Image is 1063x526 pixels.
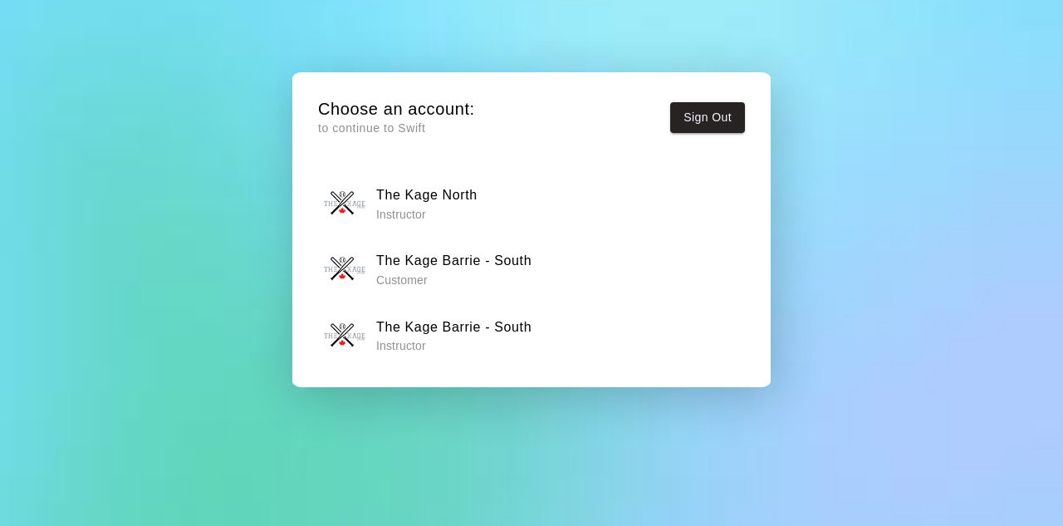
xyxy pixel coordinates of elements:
[324,315,365,356] img: The Kage Barrie - South
[376,337,531,354] p: Instructor
[324,183,365,224] img: The Kage North
[318,98,475,120] h5: Choose an account:
[376,272,531,288] p: Customer
[376,206,478,223] p: Instructor
[670,102,745,133] button: Sign Out
[318,177,745,229] button: The Kage NorthThe Kage North Instructor
[318,243,745,296] button: The Kage Barrie - SouthThe Kage Barrie - South Customer
[324,248,365,290] img: The Kage Barrie - South
[318,309,745,361] button: The Kage Barrie - SouthThe Kage Barrie - South Instructor
[376,184,478,206] h6: The Kage North
[376,317,531,338] h6: The Kage Barrie - South
[318,120,475,137] p: to continue to Swift
[376,250,531,272] h6: The Kage Barrie - South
